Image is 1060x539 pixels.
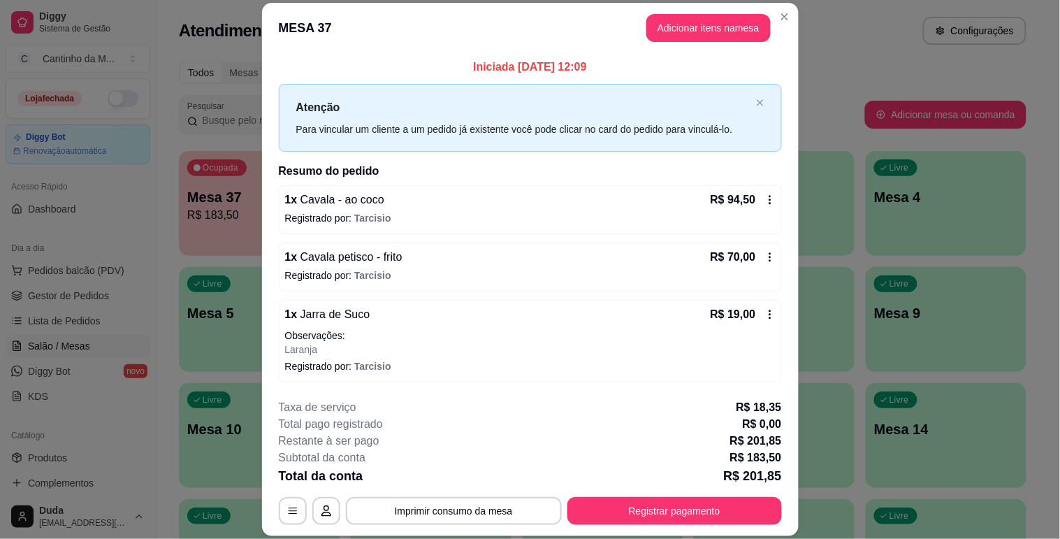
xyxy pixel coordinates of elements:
p: 1 x [285,306,370,323]
span: Tarcisio [354,270,391,281]
button: Adicionar itens namesa [646,14,771,42]
p: Atenção [296,99,750,116]
p: R$ 201,85 [730,433,782,450]
div: Para vincular um cliente a um pedido já existente você pode clicar no card do pedido para vinculá... [296,122,750,137]
p: Registrado por: [285,268,776,282]
p: Total da conta [279,466,363,486]
h2: Resumo do pedido [279,163,782,180]
p: Registrado por: [285,359,776,373]
p: Observações: [285,329,776,343]
p: 1 x [285,192,384,208]
p: 1 x [285,249,402,266]
button: Imprimir consumo da mesa [346,497,562,525]
p: R$ 18,35 [736,399,782,416]
p: R$ 201,85 [723,466,781,486]
span: Cavala petisco - frito [297,251,402,263]
p: Restante à ser pago [279,433,379,450]
p: R$ 0,00 [742,416,781,433]
p: Taxa de serviço [279,399,356,416]
header: MESA 37 [262,3,799,53]
span: Cavala - ao coco [297,194,384,206]
button: close [756,99,764,108]
p: Total pago registrado [279,416,383,433]
p: R$ 19,00 [711,306,756,323]
button: Registrar pagamento [567,497,782,525]
p: Laranja [285,343,776,357]
span: Jarra de Suco [297,308,370,320]
p: Iniciada [DATE] 12:09 [279,59,782,76]
p: Registrado por: [285,211,776,225]
p: R$ 183,50 [730,450,782,466]
p: R$ 70,00 [711,249,756,266]
p: R$ 94,50 [711,192,756,208]
button: Close [774,6,796,28]
span: Tarcisio [354,213,391,224]
span: Tarcisio [354,361,391,372]
p: Subtotal da conta [279,450,366,466]
span: close [756,99,764,107]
